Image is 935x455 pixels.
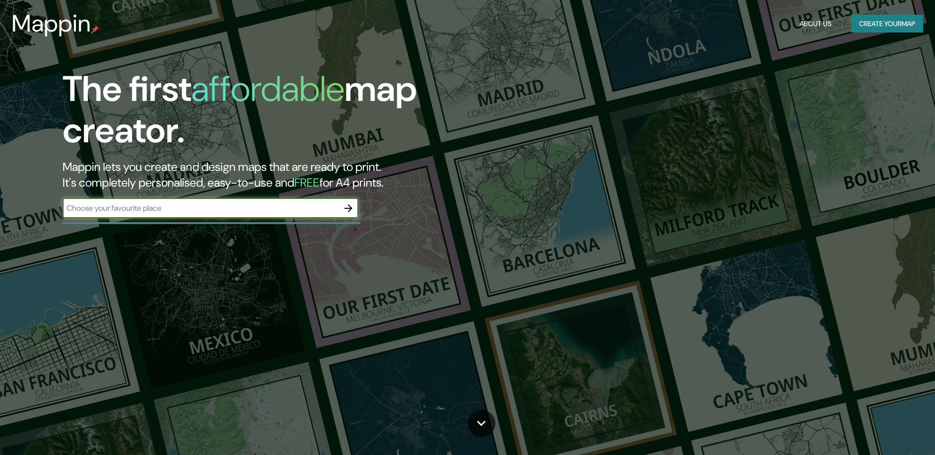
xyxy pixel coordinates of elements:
[63,202,339,214] input: Choose your favourite place
[294,175,319,190] h5: FREE
[63,159,530,191] h2: Mappin lets you create and design maps that are ready to print. It's completely personalised, eas...
[63,68,530,159] h1: The first map creator.
[191,66,345,112] h1: affordable
[12,10,91,37] h3: Mappin
[851,15,923,33] button: Create yourmap
[91,26,99,33] img: mappin-pin
[796,15,835,33] button: About Us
